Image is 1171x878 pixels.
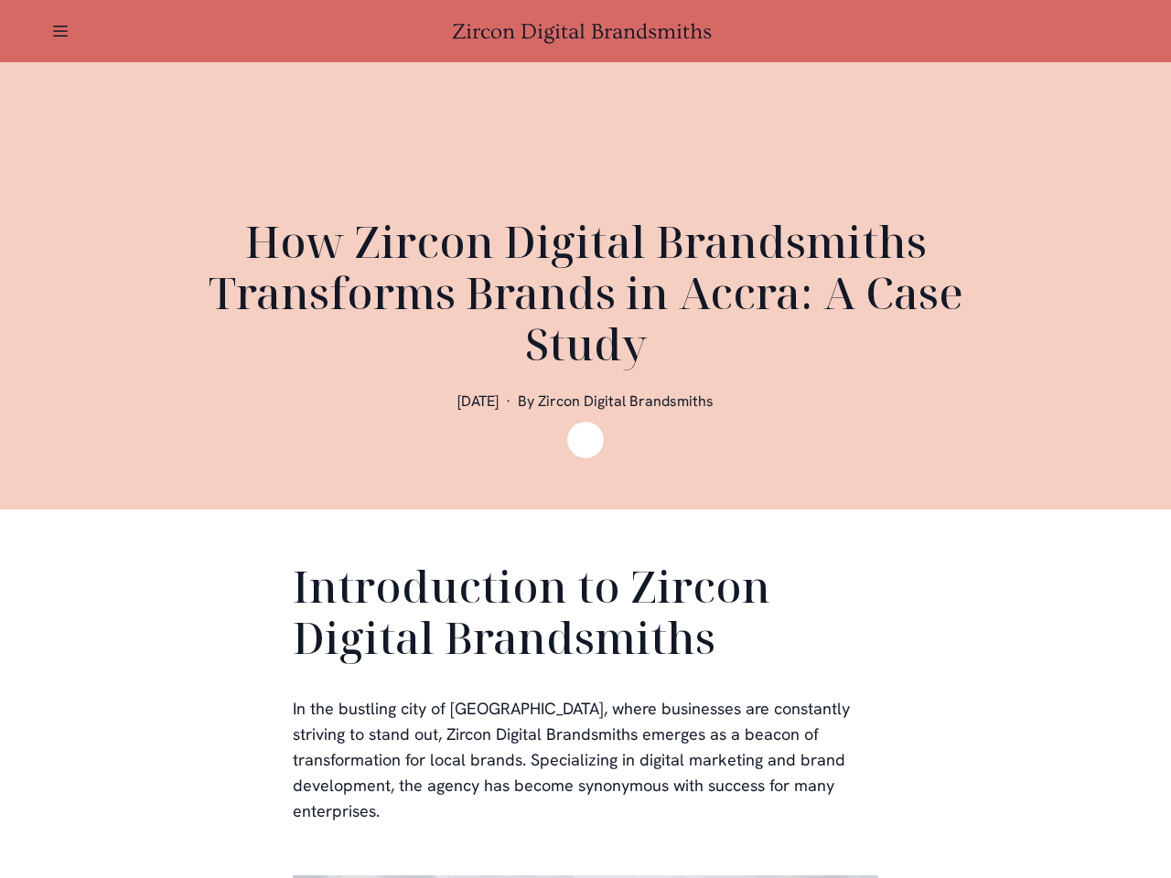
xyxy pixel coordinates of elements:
a: Zircon Digital Brandsmiths [452,19,719,44]
h1: How Zircon Digital Brandsmiths Transforms Brands in Accra: A Case Study [146,216,1025,369]
span: · [506,391,510,411]
h2: Introduction to Zircon Digital Brandsmiths [293,561,878,670]
img: Zircon Digital Brandsmiths [567,422,604,458]
span: By Zircon Digital Brandsmiths [518,391,714,411]
p: In the bustling city of [GEOGRAPHIC_DATA], where businesses are constantly striving to stand out,... [293,696,878,824]
span: [DATE] [457,391,499,411]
